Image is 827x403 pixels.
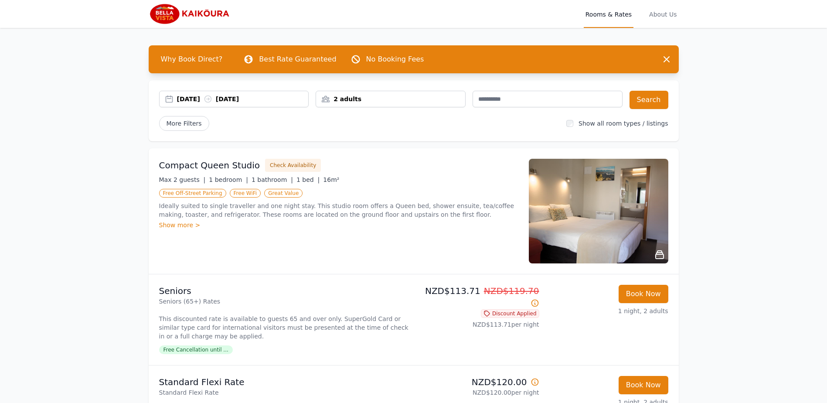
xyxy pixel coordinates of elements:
[252,176,293,183] span: 1 bathroom |
[159,176,206,183] span: Max 2 guests |
[481,309,539,318] span: Discount Applied
[159,221,518,229] div: Show more >
[630,91,668,109] button: Search
[149,3,232,24] img: Bella Vista Kaikoura
[159,116,209,131] span: More Filters
[296,176,320,183] span: 1 bed |
[159,285,410,297] p: Seniors
[316,95,465,103] div: 2 adults
[546,307,668,315] p: 1 night, 2 adults
[230,189,261,198] span: Free WiFi
[323,176,339,183] span: 16m²
[265,159,321,172] button: Check Availability
[619,376,668,394] button: Book Now
[154,51,230,68] span: Why Book Direct?
[417,376,539,388] p: NZD$120.00
[264,189,303,198] span: Great Value
[484,286,539,296] span: NZD$119.70
[579,120,668,127] label: Show all room types / listings
[366,54,424,65] p: No Booking Fees
[619,285,668,303] button: Book Now
[159,189,226,198] span: Free Off-Street Parking
[159,201,518,219] p: Ideally suited to single traveller and one night stay. This studio room offers a Queen bed, showe...
[417,320,539,329] p: NZD$113.71 per night
[177,95,309,103] div: [DATE] [DATE]
[259,54,336,65] p: Best Rate Guaranteed
[417,388,539,397] p: NZD$120.00 per night
[159,345,233,354] span: Free Cancellation until ...
[417,285,539,309] p: NZD$113.71
[159,376,410,388] p: Standard Flexi Rate
[159,159,260,171] h3: Compact Queen Studio
[209,176,248,183] span: 1 bedroom |
[159,297,410,341] p: Seniors (65+) Rates This discounted rate is available to guests 65 and over only. SuperGold Card ...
